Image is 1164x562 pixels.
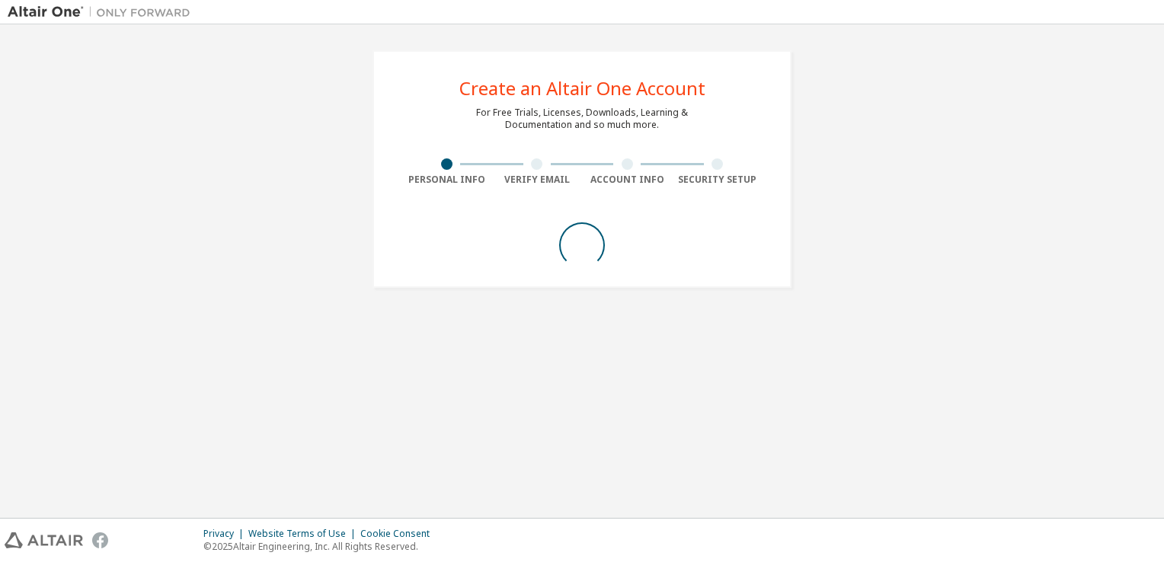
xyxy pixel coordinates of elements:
div: Security Setup [673,174,763,186]
img: altair_logo.svg [5,532,83,548]
img: Altair One [8,5,198,20]
div: Create an Altair One Account [459,79,705,97]
div: Website Terms of Use [248,528,360,540]
div: Personal Info [401,174,492,186]
div: Cookie Consent [360,528,439,540]
div: Verify Email [492,174,583,186]
div: For Free Trials, Licenses, Downloads, Learning & Documentation and so much more. [476,107,688,131]
img: facebook.svg [92,532,108,548]
p: © 2025 Altair Engineering, Inc. All Rights Reserved. [203,540,439,553]
div: Privacy [203,528,248,540]
div: Account Info [582,174,673,186]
